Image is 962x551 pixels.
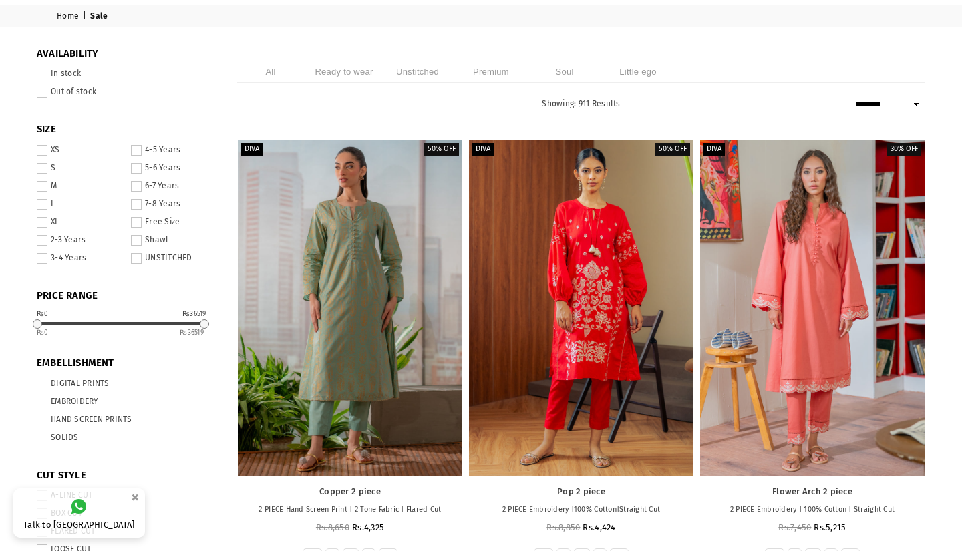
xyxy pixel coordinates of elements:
[700,140,925,476] a: Flower Arch 2 piece
[57,11,81,22] a: Home
[131,235,217,246] label: Shawl
[655,143,690,156] label: 50% off
[352,522,384,532] span: Rs.4,325
[37,469,217,482] span: CUT STYLE
[37,87,217,98] label: Out of stock
[182,311,206,317] div: ₨36519
[37,145,123,156] label: XS
[83,11,88,22] span: |
[469,140,693,476] a: Pop 2 piece
[707,486,918,498] a: Flower Arch 2 piece
[131,163,217,174] label: 5-6 Years
[131,181,217,192] label: 6-7 Years
[583,522,615,532] span: Rs.4,424
[37,47,217,61] span: Availability
[90,11,110,22] span: Sale
[472,143,494,156] label: Diva
[127,486,143,508] button: ×
[47,5,915,27] nav: breadcrumbs
[424,143,459,156] label: 50% off
[37,311,49,317] div: ₨0
[37,415,217,425] label: HAND SCREEN PRINTS
[37,289,217,303] span: PRICE RANGE
[241,143,263,156] label: Diva
[37,329,49,337] ins: 0
[131,199,217,210] label: 7-8 Years
[37,357,217,370] span: EMBELLISHMENT
[384,61,451,83] li: Unstitched
[37,235,123,246] label: 2-3 Years
[476,504,687,516] p: 2 PIECE Embroidery |100% Cotton|Straight Cut
[703,143,725,156] label: Diva
[245,504,456,516] p: 2 PIECE Hand Screen Print | 2 Tone Fabric | Flared Cut
[37,199,123,210] label: L
[546,522,580,532] span: Rs.8,850
[476,486,687,498] a: Pop 2 piece
[245,486,456,498] a: Copper 2 piece
[37,397,217,407] label: EMBROIDERY
[131,217,217,228] label: Free Size
[887,143,921,156] label: 30% off
[238,140,462,476] a: Copper 2 piece
[37,433,217,443] label: SOLIDS
[237,61,304,83] li: All
[707,504,918,516] p: 2 PIECE Embroidery | 100% Cotton | Straight Cut
[37,253,123,264] label: 3-4 Years
[605,61,671,83] li: Little ego
[180,329,204,337] ins: 36519
[37,379,217,389] label: DIGITAL PRINTS
[37,217,123,228] label: XL
[311,61,377,83] li: Ready to wear
[814,522,846,532] span: Rs.5,215
[37,69,217,79] label: In stock
[458,61,524,83] li: Premium
[531,61,598,83] li: Soul
[316,522,349,532] span: Rs.8,650
[13,488,145,538] a: Talk to [GEOGRAPHIC_DATA]
[131,253,217,264] label: UNSTITCHED
[542,99,620,108] span: Showing: 911 Results
[131,145,217,156] label: 4-5 Years
[37,163,123,174] label: S
[37,181,123,192] label: M
[37,123,217,136] span: SIZE
[778,522,811,532] span: Rs.7,450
